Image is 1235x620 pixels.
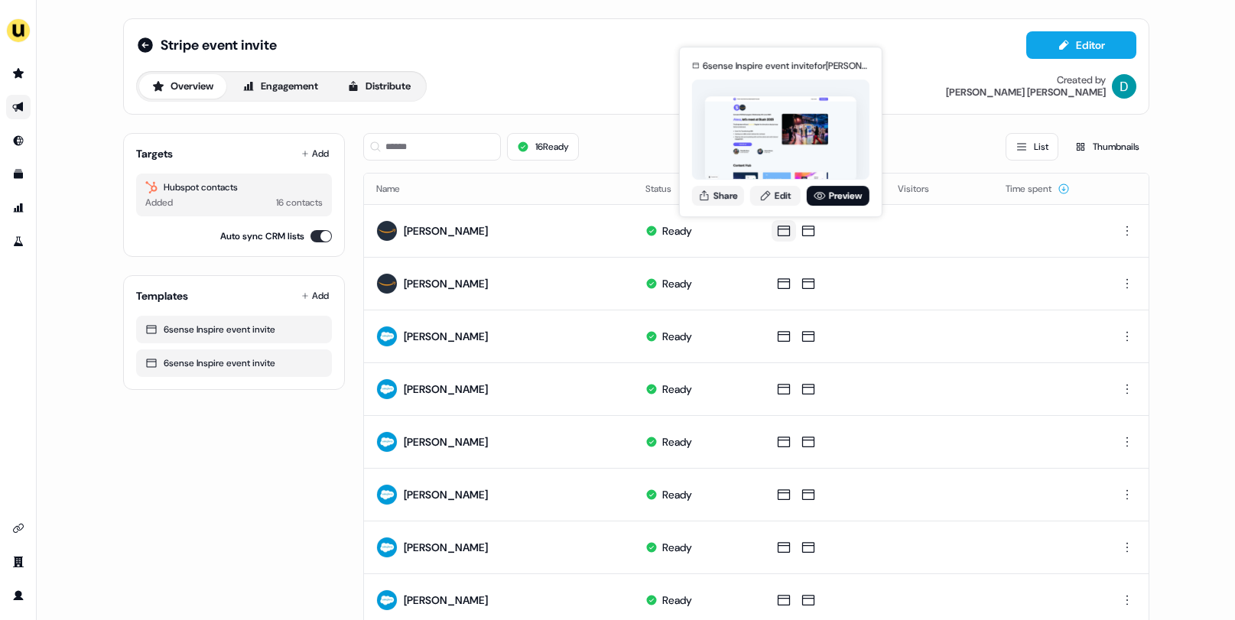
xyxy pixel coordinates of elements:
a: Go to outbound experience [6,95,31,119]
div: Targets [136,146,173,161]
button: Engagement [229,74,331,99]
button: 16Ready [507,133,579,161]
button: Status [645,175,690,203]
div: [PERSON_NAME] [404,434,488,450]
button: Time spent [1006,175,1070,203]
a: Edit [750,186,801,206]
div: [PERSON_NAME] [404,381,488,397]
div: [PERSON_NAME] [404,592,488,608]
button: Distribute [334,74,424,99]
a: Go to profile [6,583,31,608]
a: Go to attribution [6,196,31,220]
img: David [1112,74,1136,99]
a: Go to prospects [6,61,31,86]
button: Add [298,285,332,307]
div: Ready [662,540,692,555]
div: [PERSON_NAME] [404,223,488,239]
button: List [1006,133,1058,161]
button: Visitors [898,175,947,203]
div: Added [145,195,173,210]
a: Go to Inbound [6,128,31,153]
div: 6sense Inspire event invite [145,355,323,371]
button: Share [692,186,744,206]
span: Stripe event invite [161,36,277,54]
div: Templates [136,288,188,304]
div: Ready [662,592,692,608]
a: Editor [1026,39,1136,55]
div: Ready [662,381,692,397]
button: Overview [139,74,226,99]
a: Preview [807,186,869,206]
button: Add [298,143,332,164]
div: [PERSON_NAME] [404,276,488,291]
div: [PERSON_NAME] [404,329,488,344]
div: Ready [662,223,692,239]
a: Go to experiments [6,229,31,254]
div: 6sense Inspire event invite for [PERSON_NAME] [703,58,869,73]
button: Name [376,175,418,203]
div: Hubspot contacts [145,180,323,195]
div: Ready [662,487,692,502]
div: Ready [662,329,692,344]
div: 16 contacts [276,195,323,210]
button: Thumbnails [1064,133,1149,161]
a: Go to integrations [6,516,31,540]
a: Go to team [6,550,31,574]
a: Go to templates [6,162,31,187]
div: Ready [662,434,692,450]
button: Editor [1026,31,1136,59]
div: 6sense Inspire event invite [145,322,323,337]
div: Created by [1057,74,1106,86]
img: asset preview [705,96,856,181]
div: [PERSON_NAME] [404,487,488,502]
div: [PERSON_NAME] [404,540,488,555]
label: Auto sync CRM lists [220,229,304,244]
div: [PERSON_NAME] [PERSON_NAME] [946,86,1106,99]
div: Ready [662,276,692,291]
